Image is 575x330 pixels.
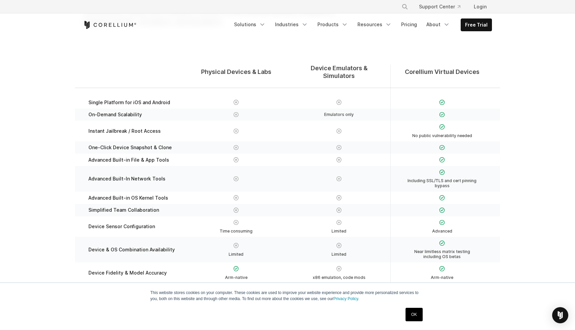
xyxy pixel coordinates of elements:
[439,124,445,130] img: Checkmark
[230,18,492,31] div: Navigation Menu
[88,128,161,134] span: Instant Jailbreak / Root Access
[88,270,167,276] span: Device Fidelity & Model Accuracy
[229,252,243,257] span: Limited
[313,18,352,31] a: Products
[88,247,175,253] span: Device & OS Combination Availability
[313,275,366,280] span: x86 emulation, code mods
[336,243,342,248] img: X
[88,112,142,118] span: On-Demand Scalability
[88,176,165,182] span: Advanced Built-In Network Tools
[439,145,445,151] img: Checkmark
[336,99,342,105] img: X
[468,1,492,13] a: Login
[333,296,359,301] a: Privacy Policy.
[439,195,445,201] img: Checkmark
[336,145,342,151] img: X
[439,99,445,105] img: Checkmark
[88,207,159,213] span: Simplified Team Collaboration
[461,19,492,31] a: Free Trial
[88,195,168,201] span: Advanced Built-in OS Kernel Tools
[353,18,396,31] a: Resources
[336,195,342,201] img: X
[220,229,253,234] span: Time consuming
[439,169,445,175] img: Checkmark
[399,1,411,13] button: Search
[233,176,239,182] img: X
[406,308,423,321] a: OK
[233,112,239,118] img: X
[271,18,312,31] a: Industries
[88,145,172,151] span: One-Click Device Snapshot & Clone
[336,207,342,213] img: X
[83,21,137,29] a: Corellium Home
[439,112,445,118] img: Checkmark
[405,178,479,188] span: Including SSL/TLS and cert pinning bypass
[201,68,271,76] span: Physical Devices & Labs
[439,266,445,272] img: Checkmark
[233,195,239,201] img: X
[332,229,346,234] span: Limited
[233,99,239,105] img: X
[150,290,425,302] p: This website stores cookies on your computer. These cookies are used to improve your website expe...
[294,65,384,80] span: Device Emulators & Simulators
[324,112,354,117] span: Emulators only
[412,133,472,138] span: No public vulnerability needed
[233,266,239,272] img: Checkmark
[233,157,239,163] img: X
[439,240,445,246] img: Checkmark
[233,220,239,225] img: X
[336,220,342,225] img: X
[88,99,170,106] span: Single Platform for iOS and Android
[393,1,492,13] div: Navigation Menu
[88,157,169,163] span: Advanced Built-in File & App Tools
[336,176,342,182] img: X
[230,18,270,31] a: Solutions
[439,157,445,163] img: Checkmark
[336,128,342,134] img: X
[233,207,239,213] img: X
[225,275,247,280] span: Arm-native
[332,252,346,257] span: Limited
[233,243,239,248] img: X
[405,249,479,259] span: Near limitless matrix testing including OS betas
[552,307,568,323] div: Open Intercom Messenger
[414,1,466,13] a: Support Center
[422,18,454,31] a: About
[233,128,239,134] img: X
[431,275,453,280] span: Arm-native
[405,68,480,76] span: Corellium Virtual Devices
[233,145,239,151] img: X
[432,229,452,234] span: Advanced
[439,220,445,225] img: Checkmark
[336,266,342,272] img: X
[439,207,445,213] img: Checkmark
[397,18,421,31] a: Pricing
[88,223,155,230] span: Device Sensor Configuration
[336,157,342,163] img: X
